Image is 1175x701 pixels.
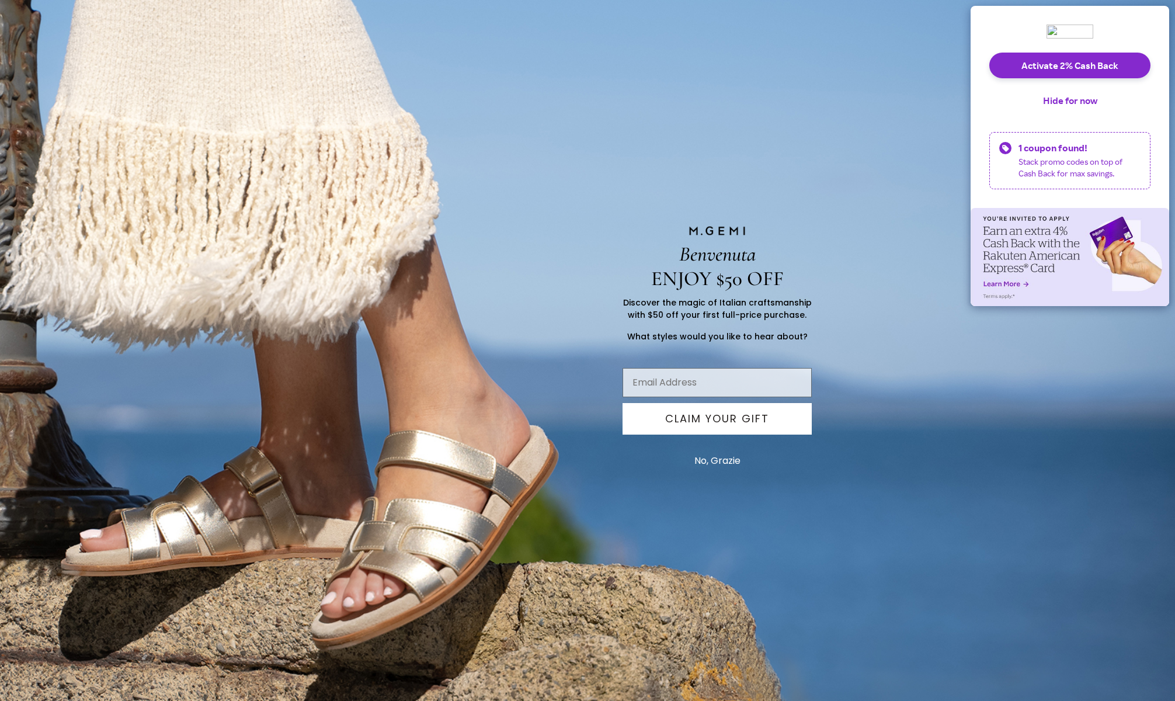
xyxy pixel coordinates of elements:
span: ENJOY $50 OFF [651,266,784,291]
span: Benvenuta [679,242,756,266]
button: No, Grazie [689,446,746,476]
button: Close dialog [1150,5,1170,25]
button: CLAIM YOUR GIFT [623,403,812,435]
span: Discover the magic of Italian craftsmanship with $50 off your first full-price purchase. [623,297,812,321]
input: Email Address [623,368,812,397]
span: What styles would you like to hear about? [627,331,808,342]
img: M.GEMI [688,225,746,236]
